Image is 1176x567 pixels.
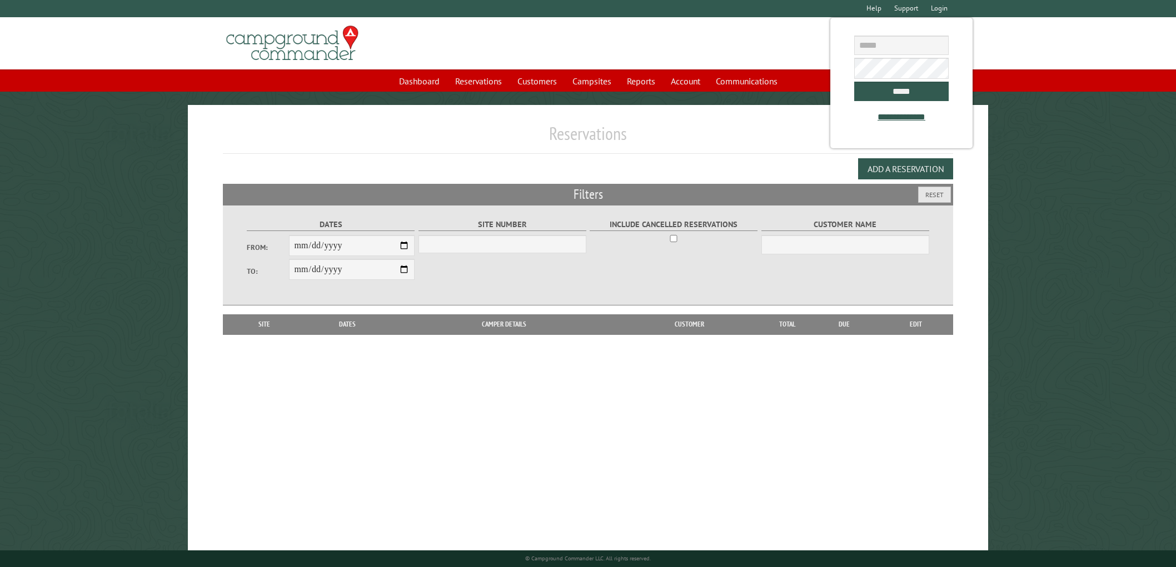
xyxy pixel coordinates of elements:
[761,218,929,231] label: Customer Name
[247,242,289,253] label: From:
[511,71,564,92] a: Customers
[664,71,707,92] a: Account
[395,314,614,334] th: Camper Details
[620,71,662,92] a: Reports
[223,123,953,153] h1: Reservations
[765,314,810,334] th: Total
[392,71,446,92] a: Dashboard
[709,71,784,92] a: Communications
[614,314,765,334] th: Customer
[300,314,394,334] th: Dates
[590,218,758,231] label: Include Cancelled Reservations
[418,218,586,231] label: Site Number
[858,158,953,179] button: Add a Reservation
[449,71,509,92] a: Reservations
[223,184,953,205] h2: Filters
[810,314,879,334] th: Due
[566,71,618,92] a: Campsites
[223,22,362,65] img: Campground Commander
[228,314,300,334] th: Site
[247,266,289,277] label: To:
[879,314,953,334] th: Edit
[918,187,951,203] button: Reset
[247,218,415,231] label: Dates
[525,555,651,562] small: © Campground Commander LLC. All rights reserved.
